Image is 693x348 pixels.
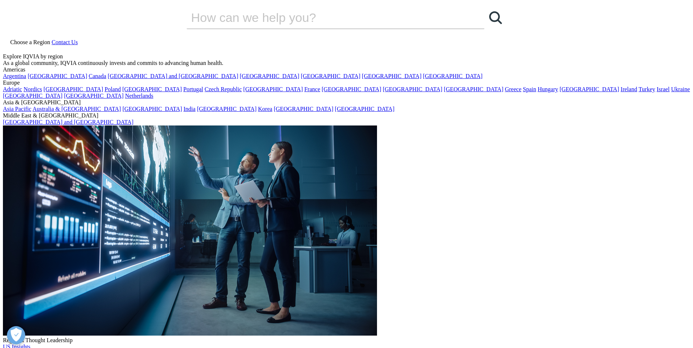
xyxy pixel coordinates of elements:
a: Hungary [538,86,558,92]
a: [GEOGRAPHIC_DATA] [383,86,442,92]
a: Contact Us [52,39,78,45]
a: Ireland [621,86,637,92]
input: Search [187,7,464,28]
a: Search [484,7,506,28]
a: Netherlands [125,93,153,99]
div: Americas [3,66,690,73]
a: Argentina [3,73,26,79]
a: [GEOGRAPHIC_DATA] and [GEOGRAPHIC_DATA] [108,73,238,79]
a: [GEOGRAPHIC_DATA] [423,73,483,79]
a: France [304,86,320,92]
div: Middle East & [GEOGRAPHIC_DATA] [3,112,690,119]
button: Open Preferences [7,326,25,344]
img: 2093_analyzing-data-using-big-screen-display-and-laptop.png [3,125,377,336]
a: Greece [505,86,521,92]
a: [GEOGRAPHIC_DATA] [322,86,381,92]
a: Turkey [639,86,655,92]
a: Ukraine [671,86,690,92]
a: [GEOGRAPHIC_DATA] [335,106,395,112]
div: As a global community, IQVIA continuously invests and commits to advancing human health. [3,60,690,66]
a: Portugal [183,86,203,92]
a: [GEOGRAPHIC_DATA] [28,73,87,79]
a: [GEOGRAPHIC_DATA] [240,73,299,79]
svg: Search [489,11,502,24]
a: [GEOGRAPHIC_DATA] [444,86,503,92]
a: Nordics [23,86,42,92]
a: [GEOGRAPHIC_DATA] [3,93,62,99]
a: [GEOGRAPHIC_DATA] [243,86,303,92]
a: Korea [258,106,272,112]
a: [GEOGRAPHIC_DATA] [274,106,333,112]
a: Adriatic [3,86,22,92]
a: [GEOGRAPHIC_DATA] [43,86,103,92]
a: [GEOGRAPHIC_DATA] [122,106,182,112]
a: Canada [89,73,106,79]
div: Regional Thought Leadership [3,337,690,344]
div: Asia & [GEOGRAPHIC_DATA] [3,99,690,106]
a: Asia Pacific [3,106,31,112]
a: Spain [523,86,536,92]
div: Europe [3,80,690,86]
a: [GEOGRAPHIC_DATA] [197,106,256,112]
a: [GEOGRAPHIC_DATA] [64,93,123,99]
span: Choose a Region [10,39,50,45]
a: India [183,106,195,112]
a: Czech Republic [205,86,242,92]
a: [GEOGRAPHIC_DATA] and [GEOGRAPHIC_DATA] [3,119,133,125]
div: Explore IQVIA by region [3,53,690,60]
a: [GEOGRAPHIC_DATA] [301,73,360,79]
a: Israel [657,86,670,92]
a: Poland [104,86,121,92]
a: [GEOGRAPHIC_DATA] [122,86,182,92]
a: [GEOGRAPHIC_DATA] [560,86,619,92]
a: Australia & [GEOGRAPHIC_DATA] [33,106,121,112]
a: [GEOGRAPHIC_DATA] [362,73,422,79]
